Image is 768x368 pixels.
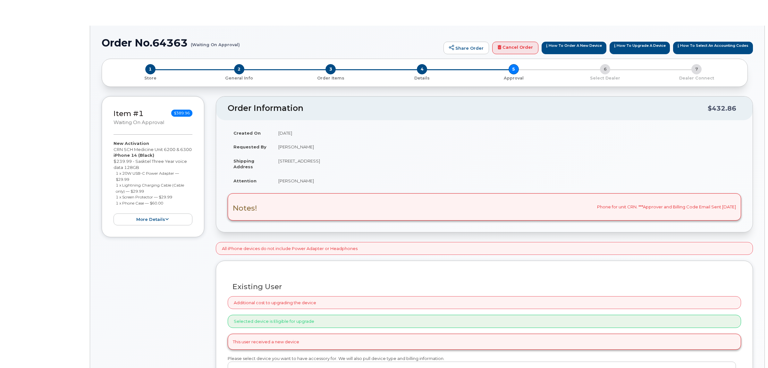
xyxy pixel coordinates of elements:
[114,140,192,225] div: CRN SCH Medicine Unit 6200 & 6300 $239.99 - Sasktel Three Year voice data 128GB
[222,246,358,252] p: All iPhone devices do not include Power Adapter or Headphones
[273,126,741,140] td: [DATE]
[233,178,257,183] strong: Attention
[193,74,285,81] a: 2 General Info
[114,153,154,158] strong: iPhone 14 (Black)
[196,75,282,81] p: General Info
[102,37,440,48] h1: Order No.64363
[228,104,708,113] h2: Order Information
[233,158,254,170] strong: Shipping Address
[171,110,192,117] span: $389.96
[114,120,164,125] small: Waiting On Approval
[228,193,741,220] div: Phone for unit CRN. ***Approver and Billing Code Email Sent [DATE]
[233,130,261,136] strong: Created On
[107,74,193,81] a: 1 Store
[116,195,172,199] small: 1 x Screen Protector — $29.99
[191,37,240,47] small: (Waiting On Approval)
[285,74,376,81] a: 3 Order Items
[233,204,257,212] h3: Notes!
[417,64,427,74] span: 4
[379,75,465,81] p: Details
[708,102,736,114] div: $432.86
[110,75,191,81] p: Store
[234,64,244,74] span: 2
[116,201,163,205] small: 1 x Phone Case — $60.00
[325,64,336,74] span: 3
[443,42,489,54] a: Share Order
[610,42,670,54] a: How to Upgrade a Device
[228,315,741,328] div: Selected device is Eligible for upgrade
[114,213,192,225] button: more details
[228,296,741,309] div: Additional cost to upgrading the device
[116,171,179,182] small: 1 x 20W USB-C Power Adapter — $29.99
[116,183,184,194] small: 1 x Lightning Charging Cable (Cable only) — $29.99
[273,154,741,174] td: [STREET_ADDRESS]
[492,42,538,54] a: Cancel Order
[273,174,741,188] td: [PERSON_NAME]
[542,42,606,54] a: How to Order a New Device
[114,109,144,118] a: Item #1
[114,141,149,146] strong: New Activation
[376,74,468,81] a: 4 Details
[232,283,736,291] h3: Existing User
[228,334,741,350] div: This user received a new device
[288,75,374,81] p: Order Items
[145,64,156,74] span: 1
[233,144,266,149] strong: Requested By
[273,140,741,154] td: [PERSON_NAME]
[673,42,753,54] a: How to Select an Accounting Codes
